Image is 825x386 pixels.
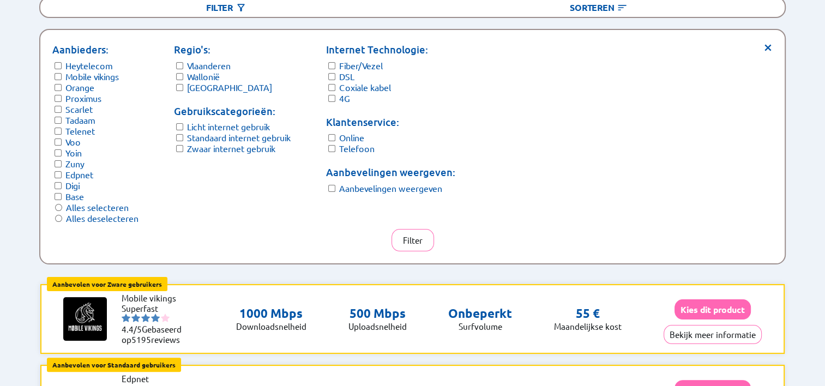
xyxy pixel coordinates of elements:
span: 5195 [131,334,151,345]
button: Bekijk meer informatie [664,325,762,344]
img: Logo of Mobile vikings [63,297,107,341]
img: Knop om het internet sorteermenu te openen [617,2,628,13]
p: Gebruikscategorieën: [174,104,291,119]
label: Yoin [65,147,82,158]
p: 500 Mbps [348,306,407,321]
label: Zuny [65,158,84,169]
p: Downloadsnelheid [236,321,306,331]
a: Kies dit product [675,304,751,315]
li: Gebaseerd op reviews [122,324,187,345]
p: Surfvolume [448,321,512,331]
img: Knop om het internet filtermenu te openen [236,2,246,13]
label: Wallonië [187,71,220,82]
a: Bekijk meer informatie [664,329,762,340]
p: Aanbieders: [52,42,138,57]
b: Aanbevolen voor Standaard gebruikers [52,360,176,369]
label: Online [339,132,364,143]
label: Aanbevelingen weergeven [339,183,442,194]
p: Onbeperkt [448,306,512,321]
img: starnr3 [141,313,150,322]
label: Edpnet [65,169,93,180]
p: Maandelijkse kost [554,321,622,331]
label: Vlaanderen [187,60,231,71]
label: Telenet [65,125,95,136]
label: Alles deselecteren [66,213,138,224]
p: 1000 Mbps [236,306,306,321]
label: Heytelecom [65,60,112,71]
label: Licht internet gebruik [187,121,270,132]
button: Kies dit product [675,299,751,319]
label: Alles selecteren [66,202,129,213]
button: Filter [392,229,434,251]
label: Zwaar internet gebruik [187,143,275,154]
label: Base [65,191,84,202]
li: Mobile vikings [122,293,187,303]
label: Tadaam [65,114,95,125]
p: Uploadsnelheid [348,321,407,331]
p: Internet Technologie: [326,42,455,57]
img: starnr4 [151,313,160,322]
span: × [763,42,773,50]
img: starnr5 [161,313,170,322]
img: starnr1 [122,313,130,322]
label: DSL [339,71,354,82]
li: Superfast [122,303,187,313]
label: 4G [339,93,350,104]
b: Aanbevolen voor Zware gebruikers [52,280,162,288]
label: Standaard internet gebruik [187,132,291,143]
p: Klantenservice: [326,114,455,130]
p: Regio's: [174,42,291,57]
label: Digi [65,180,80,191]
p: Aanbevelingen weergeven: [326,165,455,180]
label: Mobile vikings [65,71,119,82]
label: Coxiale kabel [339,82,391,93]
label: Proximus [65,93,101,104]
img: starnr2 [131,313,140,322]
label: Telefoon [339,143,375,154]
label: Fiber/Vezel [339,60,383,71]
li: Edpnet [122,373,187,384]
label: [GEOGRAPHIC_DATA] [187,82,272,93]
span: 4.4/5 [122,324,142,334]
label: Orange [65,82,94,93]
label: Scarlet [65,104,93,114]
label: Voo [65,136,81,147]
p: 55 € [576,306,600,321]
